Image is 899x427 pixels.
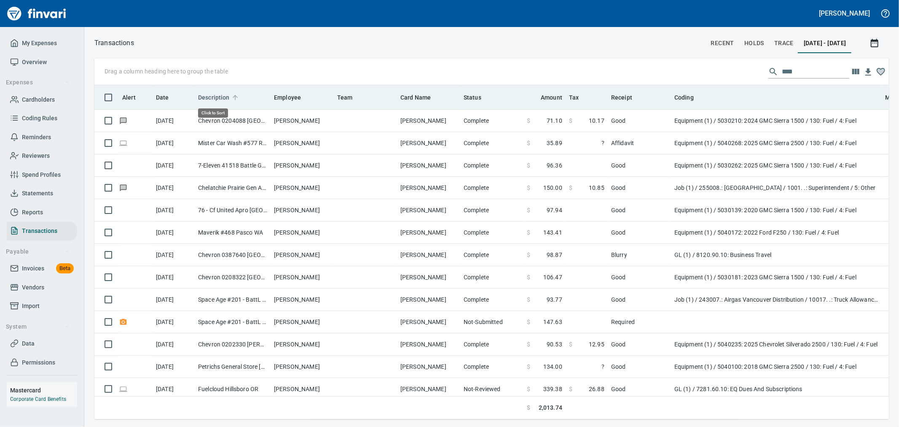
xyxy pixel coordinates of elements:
[195,333,271,356] td: Chevron 0202330 [PERSON_NAME] [GEOGRAPHIC_DATA]
[674,92,705,103] span: Coding
[527,385,530,393] span: $
[397,177,460,199] td: [PERSON_NAME]
[274,92,301,103] span: Employee
[274,92,312,103] span: Employee
[195,266,271,289] td: Chevron 0208322 [GEOGRAPHIC_DATA] [GEOGRAPHIC_DATA]
[7,90,77,109] a: Cardholders
[543,362,562,371] span: 134.00
[527,362,530,371] span: $
[7,165,77,184] a: Spend Profiles
[527,340,530,349] span: $
[671,244,882,266] td: GL (1) / 8120.90.10: Business Travel
[10,396,66,402] a: Corporate Card Benefits
[7,184,77,203] a: Statements
[271,266,334,289] td: [PERSON_NAME]
[195,289,271,311] td: Space Age #201 - BattL Battle Ground [GEOGRAPHIC_DATA]
[7,334,77,353] a: Data
[156,92,180,103] span: Date
[119,140,128,146] span: Online transaction
[397,199,460,222] td: [PERSON_NAME]
[153,289,195,311] td: [DATE]
[397,222,460,244] td: [PERSON_NAME]
[22,188,53,199] span: Statements
[156,92,169,103] span: Date
[671,177,882,199] td: Job (1) / 255008.: [GEOGRAPHIC_DATA] / 1001. .: Superintendent / 5: Other
[337,92,364,103] span: Team
[271,333,334,356] td: [PERSON_NAME]
[543,318,562,326] span: 147.63
[7,53,77,72] a: Overview
[608,311,671,333] td: Required
[569,340,572,349] span: $
[527,184,530,192] span: $
[527,139,530,147] span: $
[671,199,882,222] td: Equipment (1) / 5030139: 2020 GMC Sierra 1500 / 130: Fuel / 4: Fuel
[862,66,875,78] button: Download table
[608,378,671,400] td: Good
[543,385,562,393] span: 339.38
[397,311,460,333] td: [PERSON_NAME]
[817,7,872,20] button: [PERSON_NAME]
[198,92,230,103] span: Description
[22,338,35,349] span: Data
[153,266,195,289] td: [DATE]
[569,184,572,192] span: $
[271,311,334,333] td: [PERSON_NAME]
[22,207,43,218] span: Reports
[22,132,51,143] span: Reminders
[547,116,562,125] span: 71.10
[569,385,572,393] span: $
[589,116,604,125] span: 10.17
[608,333,671,356] td: Good
[119,319,128,324] span: Receipt Required
[397,356,460,378] td: [PERSON_NAME]
[10,386,77,395] h6: Mastercard
[195,177,271,199] td: Chelatchie Prairie Gen Amboy [GEOGRAPHIC_DATA]
[271,356,334,378] td: [PERSON_NAME]
[397,154,460,177] td: [PERSON_NAME]
[271,154,334,177] td: [PERSON_NAME]
[397,289,460,311] td: [PERSON_NAME]
[22,57,47,68] span: Overview
[547,340,562,349] span: 90.53
[7,297,77,316] a: Import
[460,222,523,244] td: Complete
[464,92,481,103] span: Status
[6,246,70,257] span: Payable
[862,33,889,53] button: Show transactions within a particular date range
[608,110,671,132] td: Good
[819,9,870,18] h5: [PERSON_NAME]
[849,65,862,78] button: Choose columns to display
[271,177,334,199] td: [PERSON_NAME]
[271,289,334,311] td: [PERSON_NAME]
[271,244,334,266] td: [PERSON_NAME]
[22,151,50,161] span: Reviewers
[337,92,353,103] span: Team
[397,378,460,400] td: [PERSON_NAME]
[875,65,887,78] button: Column choices favorited. Click to reset to default
[153,244,195,266] td: [DATE]
[671,356,882,378] td: Equipment (1) / 5040100: 2018 GMC Sierra 2500 / 130: Fuel / 4: Fuel
[271,199,334,222] td: [PERSON_NAME]
[671,266,882,289] td: Equipment (1) / 5030181: 2023 GMC Sierra 1500 / 130: Fuel / 4: Fuel
[195,244,271,266] td: Chevron 0387640 [GEOGRAPHIC_DATA]
[397,333,460,356] td: [PERSON_NAME]
[711,38,734,49] span: recent
[671,378,882,400] td: GL (1) / 7281.60.10: EQ Dues And Subscriptions
[569,139,604,147] span: Unable to determine tax
[589,385,604,393] span: 26.88
[547,295,562,304] span: 93.77
[22,282,44,293] span: Vendors
[153,132,195,154] td: [DATE]
[460,244,523,266] td: Complete
[671,289,882,311] td: Job (1) / 243007.: Airgas Vancouver Distribution / 10017. .: Truck Allowance (PM) / 5: Other
[6,77,70,88] span: Expenses
[3,75,73,90] button: Expenses
[7,146,77,165] a: Reviewers
[671,333,882,356] td: Equipment (1) / 5040235: 2025 Chevrolet Silverado 2500 / 130: Fuel / 4: Fuel
[460,311,523,333] td: Not-Submitted
[22,226,57,236] span: Transactions
[547,206,562,214] span: 97.94
[400,92,442,103] span: Card Name
[541,92,562,103] span: Amount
